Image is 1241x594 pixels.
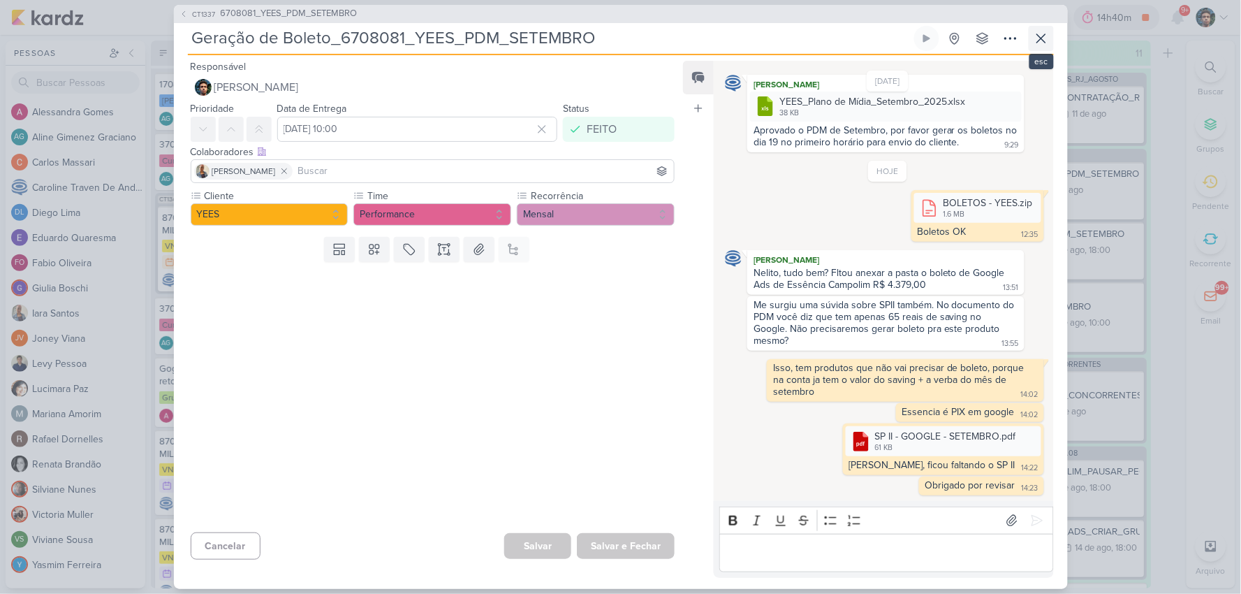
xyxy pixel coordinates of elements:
span: [PERSON_NAME] [214,79,299,96]
div: [PERSON_NAME] [750,253,1021,267]
div: SP II - GOOGLE - SETEMBRO.pdf [875,429,1016,444]
div: Nelito, tudo bem? Fltou anexar a pasta o boleto de Google Ads de Essência Campolim R$ 4.379,00 [754,267,1008,291]
div: 14:02 [1021,389,1038,400]
div: SP II - GOOGLE - SETEMBRO.pdf [846,426,1041,456]
div: 61 KB [875,442,1016,454]
img: Caroline Traven De Andrade [725,75,742,92]
div: 38 KB [779,108,966,119]
img: Nelito Junior [195,79,212,96]
label: Time [366,189,511,203]
input: Select a date [277,117,558,142]
div: BOLETOS - YEES.zip [914,193,1041,223]
button: Performance [353,203,511,226]
div: Boletos OK [918,226,967,238]
div: [PERSON_NAME] [750,78,1021,92]
div: esc [1029,54,1054,69]
button: FEITO [563,117,675,142]
img: Caroline Traven De Andrade [725,250,742,267]
div: 1.6 MB [943,209,1033,220]
div: [PERSON_NAME], ficou faltando o SP II [849,459,1015,471]
div: 14:23 [1022,483,1038,494]
div: Editor toolbar [719,507,1053,534]
button: Mensal [517,203,675,226]
div: FEITO [587,121,617,138]
label: Status [563,103,589,115]
img: Iara Santos [196,164,210,178]
input: Kard Sem Título [188,26,911,51]
button: YEES [191,203,348,226]
button: Cancelar [191,533,260,560]
div: 13:55 [1002,338,1019,349]
div: Colaboradores [191,145,675,159]
input: Buscar [295,163,672,180]
div: 9:29 [1005,140,1019,151]
div: 14:02 [1021,410,1038,421]
div: YEES_Plano de Mídia_Setembro_2025.xlsx [750,92,1021,122]
label: Prioridade [191,103,235,115]
div: Obrigado por revisar [925,479,1015,491]
div: 12:35 [1022,229,1038,240]
span: [PERSON_NAME] [212,165,276,178]
div: 13:51 [1004,282,1019,294]
label: Cliente [203,189,348,203]
div: 14:22 [1022,463,1038,474]
div: BOLETOS - YEES.zip [943,196,1033,210]
button: [PERSON_NAME] [191,75,675,100]
div: Essencia é PIX em google [902,406,1015,418]
label: Recorrência [529,189,675,203]
div: Isso, tem produtos que não vai precisar de boleto, porque na conta ja tem o valor do saving + a v... [773,362,1027,398]
div: Me surgiu uma súvida sobre SPII também. No documento do PDM você diz que tem apenas 65 reais de s... [754,299,1018,347]
div: Ligar relógio [921,33,932,44]
div: YEES_Plano de Mídia_Setembro_2025.xlsx [779,94,966,109]
label: Responsável [191,61,247,73]
div: Aprovado o PDM de Setembro, por favor gerar os boletos no dia 19 no primeiro horário para envio d... [754,124,1020,148]
div: Editor editing area: main [719,534,1053,572]
label: Data de Entrega [277,103,347,115]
